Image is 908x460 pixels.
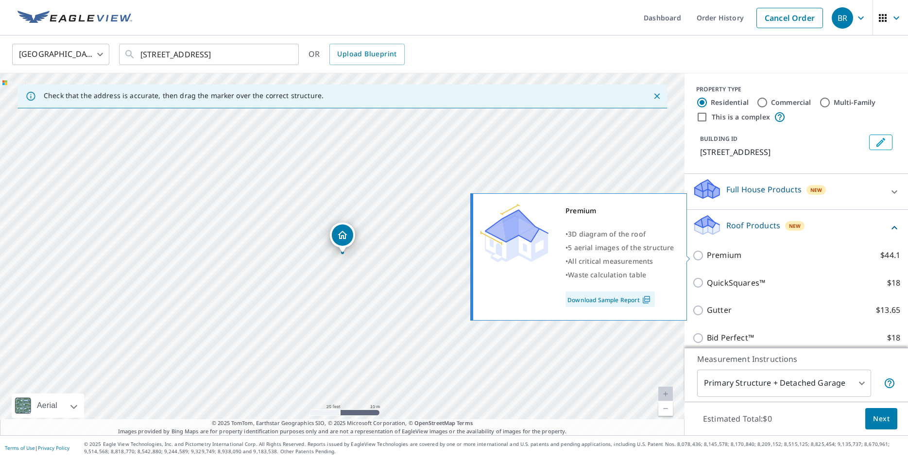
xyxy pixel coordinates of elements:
[565,204,674,218] div: Premium
[84,441,903,455] p: © 2025 Eagle View Technologies, Inc. and Pictometry International Corp. All Rights Reserved. Repo...
[696,85,896,94] div: PROPERTY TYPE
[869,135,892,150] button: Edit building 1
[700,146,865,158] p: [STREET_ADDRESS]
[658,387,673,401] a: Current Level 20, Zoom In Disabled
[140,41,279,68] input: Search by address or latitude-longitude
[308,44,405,65] div: OR
[651,90,663,102] button: Close
[707,304,732,316] p: Gutter
[457,419,473,426] a: Terms
[568,256,653,266] span: All critical measurements
[12,41,109,68] div: [GEOGRAPHIC_DATA]
[810,186,822,194] span: New
[640,295,653,304] img: Pdf Icon
[658,401,673,416] a: Current Level 20, Zoom Out
[565,241,674,255] div: •
[697,370,871,397] div: Primary Structure + Detached Garage
[17,11,132,25] img: EV Logo
[568,243,674,252] span: 5 aerial images of the structure
[880,249,900,261] p: $44.1
[712,112,770,122] label: This is a complex
[876,304,900,316] p: $13.65
[565,227,674,241] div: •
[832,7,853,29] div: BR
[726,220,780,231] p: Roof Products
[771,98,811,107] label: Commercial
[697,353,895,365] p: Measurement Instructions
[789,222,801,230] span: New
[414,419,455,426] a: OpenStreetMap
[329,44,404,65] a: Upload Blueprint
[5,444,35,451] a: Terms of Use
[44,91,324,100] p: Check that the address is accurate, then drag the marker over the correct structure.
[5,445,69,451] p: |
[711,98,749,107] label: Residential
[707,277,765,289] p: QuickSquares™
[692,214,900,241] div: Roof ProductsNew
[330,222,355,253] div: Dropped pin, building 1, Residential property, 13750 E Peak View Rd Scottsdale, AZ 85262
[565,268,674,282] div: •
[756,8,823,28] a: Cancel Order
[695,408,780,429] p: Estimated Total: $0
[887,277,900,289] p: $18
[887,332,900,344] p: $18
[565,291,655,307] a: Download Sample Report
[34,393,60,418] div: Aerial
[480,204,548,262] img: Premium
[726,184,802,195] p: Full House Products
[337,48,396,60] span: Upload Blueprint
[692,178,900,205] div: Full House ProductsNew
[38,444,69,451] a: Privacy Policy
[884,377,895,389] span: Your report will include the primary structure and a detached garage if one exists.
[565,255,674,268] div: •
[568,270,646,279] span: Waste calculation table
[212,419,473,427] span: © 2025 TomTom, Earthstar Geographics SIO, © 2025 Microsoft Corporation, ©
[568,229,646,239] span: 3D diagram of the roof
[834,98,876,107] label: Multi-Family
[700,135,737,143] p: BUILDING ID
[707,249,741,261] p: Premium
[873,413,890,425] span: Next
[865,408,897,430] button: Next
[12,393,84,418] div: Aerial
[707,332,754,344] p: Bid Perfect™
